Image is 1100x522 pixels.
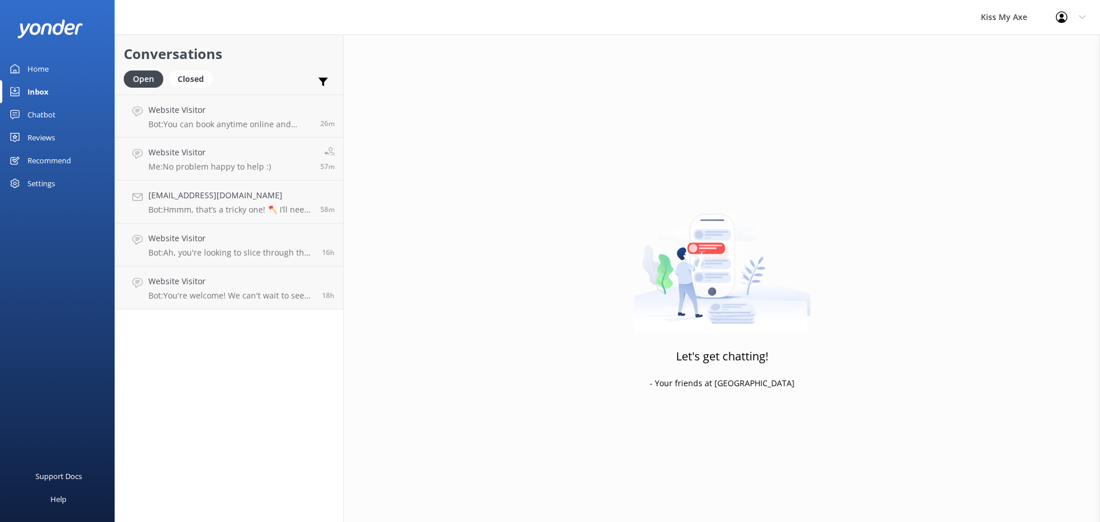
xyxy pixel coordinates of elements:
[650,377,795,390] p: - Your friends at [GEOGRAPHIC_DATA]
[27,103,56,126] div: Chatbot
[115,138,343,180] a: Website VisitorMe:No problem happy to help :)57m
[148,291,313,301] p: Bot: You're welcome! We can't wait to see you all at Kiss My Axe for some axe-citing fun!
[27,80,49,103] div: Inbox
[320,162,335,171] span: Sep 18 2025 10:29am (UTC +10:00) Australia/Sydney
[634,190,811,333] img: artwork of a man stealing a conversation from at giant smartphone
[676,347,768,366] h3: Let's get chatting!
[169,72,218,85] a: Closed
[27,126,55,149] div: Reviews
[17,19,83,38] img: yonder-white-logo.png
[148,119,312,129] p: Bot: You can book anytime online and check live availability! Just click BOOK NOW, select your lo...
[124,70,163,88] div: Open
[148,248,313,258] p: Bot: Ah, you're looking to slice through the details! Here's the lowdown: - A Standard Lane means...
[124,43,335,65] h2: Conversations
[115,95,343,138] a: Website VisitorBot:You can book anytime online and check live availability! Just click BOOK NOW, ...
[124,72,169,85] a: Open
[148,232,313,245] h4: Website Visitor
[320,205,335,214] span: Sep 18 2025 10:28am (UTC +10:00) Australia/Sydney
[27,57,49,80] div: Home
[148,162,271,172] p: Me: No problem happy to help :)
[320,119,335,128] span: Sep 18 2025 10:59am (UTC +10:00) Australia/Sydney
[148,275,313,288] h4: Website Visitor
[115,266,343,309] a: Website VisitorBot:You're welcome! We can't wait to see you all at Kiss My Axe for some axe-citin...
[169,70,213,88] div: Closed
[27,149,71,172] div: Recommend
[322,248,335,257] span: Sep 17 2025 06:33pm (UTC +10:00) Australia/Sydney
[148,146,271,159] h4: Website Visitor
[115,223,343,266] a: Website VisitorBot:Ah, you're looking to slice through the details! Here's the lowdown: - A Stand...
[115,180,343,223] a: [EMAIL_ADDRESS][DOMAIN_NAME]Bot:Hmmm, that’s a tricky one! 🪓 I’ll need to pass this on to the Cus...
[148,104,312,116] h4: Website Visitor
[27,172,55,195] div: Settings
[322,291,335,300] span: Sep 17 2025 04:38pm (UTC +10:00) Australia/Sydney
[148,205,312,215] p: Bot: Hmmm, that’s a tricky one! 🪓 I’ll need to pass this on to the Customer Service Team — someon...
[50,488,66,511] div: Help
[36,465,82,488] div: Support Docs
[148,189,312,202] h4: [EMAIL_ADDRESS][DOMAIN_NAME]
